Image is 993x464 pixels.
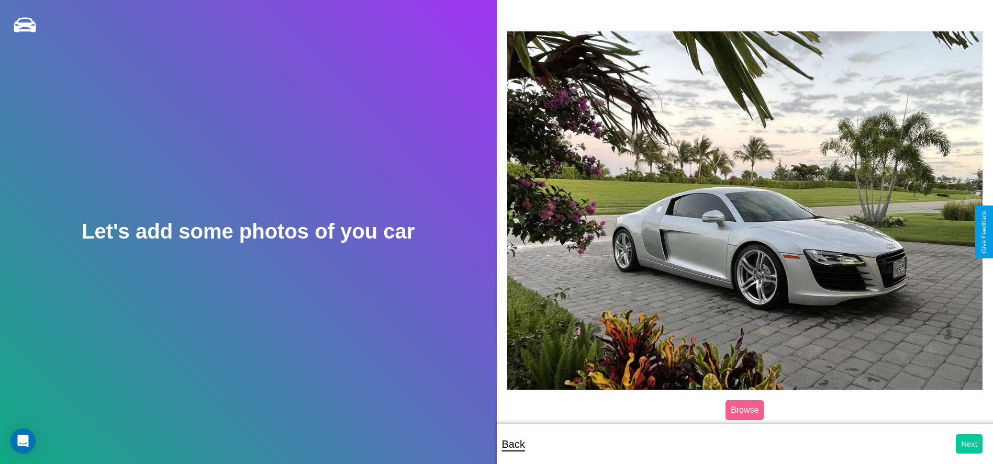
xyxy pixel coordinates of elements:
[507,31,983,390] img: posted
[726,400,764,420] label: Browse
[502,435,525,454] p: Back
[82,220,415,243] h2: Let's add some photos of you car
[980,211,988,253] div: Give Feedback
[10,428,36,454] div: Open Intercom Messenger
[956,434,983,454] button: Next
